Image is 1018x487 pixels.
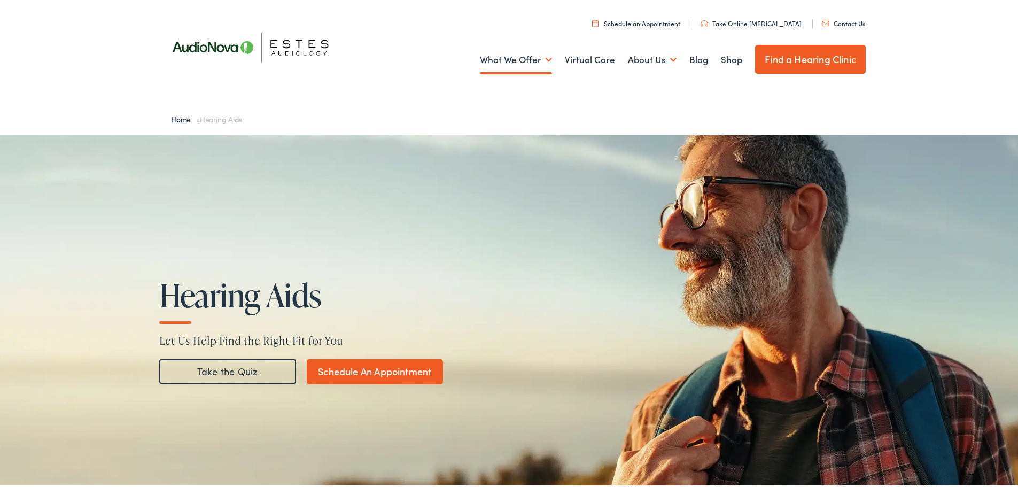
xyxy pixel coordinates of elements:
[822,17,865,26] a: Contact Us
[755,43,866,72] a: Find a Hearing Clinic
[480,38,552,78] a: What We Offer
[200,112,242,122] span: Hearing Aids
[822,19,829,24] img: utility icon
[159,358,296,382] a: Take the Quiz
[701,18,708,25] img: utility icon
[159,275,484,311] h1: Hearing Aids
[628,38,677,78] a: About Us
[171,112,242,122] span: »
[592,17,680,26] a: Schedule an Appointment
[307,357,443,382] a: Schedule An Appointment
[159,330,518,346] p: Let Us Help Find the Right Fit for You
[689,38,708,78] a: Blog
[171,112,196,122] a: Home
[565,38,615,78] a: Virtual Care
[721,38,742,78] a: Shop
[701,17,802,26] a: Take Online [MEDICAL_DATA]
[592,18,599,25] img: utility icon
